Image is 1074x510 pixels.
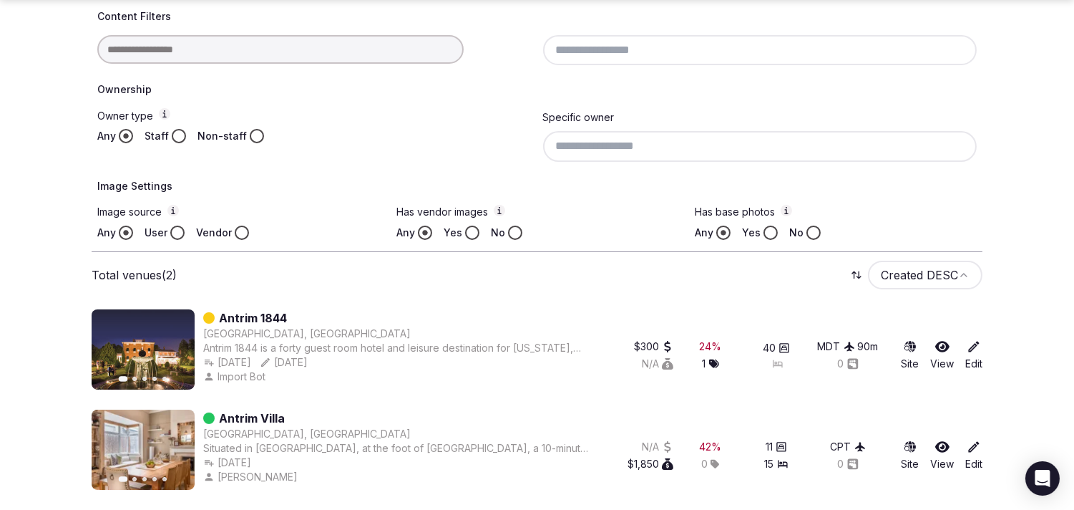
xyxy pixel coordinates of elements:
[628,457,673,471] button: $1,850
[92,309,195,390] img: Featured image for Antrim 1844
[97,108,532,123] label: Owner type
[203,456,251,470] button: [DATE]
[491,226,505,240] label: No
[700,340,722,354] button: 24%
[695,205,977,220] label: Has base photos
[97,9,977,24] h4: Content Filters
[695,226,713,240] label: Any
[858,340,879,354] button: 90m
[203,441,590,456] div: Situated in [GEOGRAPHIC_DATA], at the foot of [GEOGRAPHIC_DATA], a 10-minute walk from the [GEOGR...
[142,477,147,481] button: Go to slide 3
[763,341,776,355] span: 40
[142,377,147,381] button: Go to slide 3
[703,357,719,371] button: 1
[219,410,285,427] a: Antrim Villa
[97,226,116,240] label: Any
[203,327,411,341] button: [GEOGRAPHIC_DATA], [GEOGRAPHIC_DATA]
[162,477,167,481] button: Go to slide 5
[167,205,179,216] button: Image source
[119,476,128,482] button: Go to slide 1
[97,205,379,220] label: Image source
[701,457,708,471] span: 0
[965,440,982,471] a: Edit
[152,377,157,381] button: Go to slide 4
[203,370,268,384] button: Import Bot
[494,205,505,216] button: Has vendor images
[742,226,761,240] label: Yes
[965,340,982,371] a: Edit
[203,341,590,355] div: Antrim 1844 is a forty guest room hotel and leisure destination for [US_STATE], D.C., [US_STATE],...
[831,440,866,454] button: CPT
[152,477,157,481] button: Go to slide 4
[396,205,678,220] label: Has vendor images
[145,129,169,143] label: Staff
[763,341,790,355] button: 40
[119,376,128,382] button: Go to slide 1
[930,440,954,471] a: View
[838,357,859,371] button: 0
[196,226,232,240] label: Vendor
[858,340,879,354] div: 90 m
[901,340,919,371] a: Site
[97,129,116,143] label: Any
[765,457,774,471] span: 15
[203,355,251,370] button: [DATE]
[97,179,977,193] h4: Image Settings
[700,440,722,454] div: 42 %
[543,111,615,123] label: Specific owner
[97,82,977,97] h4: Ownership
[818,340,855,354] button: MDT
[766,440,773,454] span: 11
[901,440,919,471] a: Site
[203,470,301,484] button: [PERSON_NAME]
[634,340,673,354] button: $300
[642,440,673,454] button: N/A
[162,377,167,381] button: Go to slide 5
[132,477,137,481] button: Go to slide 2
[197,129,247,143] label: Non-staff
[159,108,170,120] button: Owner type
[145,226,167,240] label: User
[219,309,287,327] a: Antrim 1844
[838,457,859,471] button: 0
[92,410,195,490] img: Featured image for Antrim Villa
[92,267,177,283] p: Total venues (2)
[700,340,722,354] div: 24 %
[260,355,308,370] button: [DATE]
[700,440,722,454] button: 42%
[930,340,954,371] a: View
[444,226,462,240] label: Yes
[396,226,415,240] label: Any
[789,226,804,240] label: No
[781,205,792,216] button: Has base photos
[765,457,789,471] button: 15
[132,377,137,381] button: Go to slide 2
[1025,461,1060,496] div: Open Intercom Messenger
[203,427,411,441] button: [GEOGRAPHIC_DATA], [GEOGRAPHIC_DATA]
[642,357,673,371] button: N/A
[766,440,787,454] button: 11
